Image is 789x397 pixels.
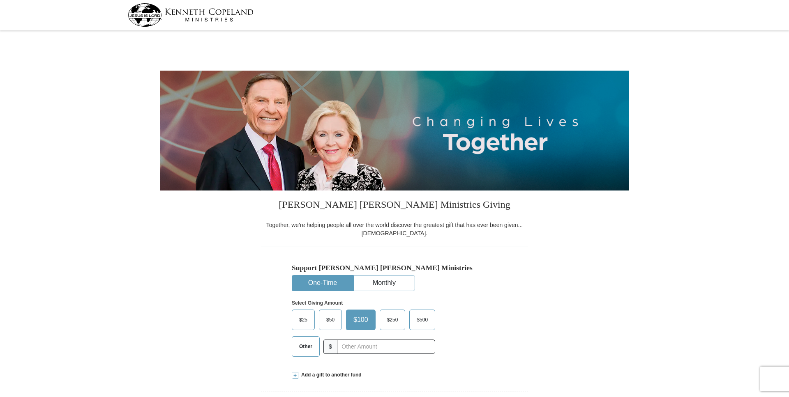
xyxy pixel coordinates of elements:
span: $ [323,340,337,354]
span: Add a gift to another fund [298,372,362,379]
h3: [PERSON_NAME] [PERSON_NAME] Ministries Giving [261,190,528,221]
span: $100 [349,314,372,326]
strong: Select Giving Amount [292,300,343,306]
h5: Support [PERSON_NAME] [PERSON_NAME] Ministries [292,264,497,272]
button: Monthly [354,275,415,291]
img: kcm-header-logo.svg [128,3,254,27]
span: $500 [413,314,432,326]
span: $25 [295,314,311,326]
input: Other Amount [337,340,435,354]
span: $50 [322,314,339,326]
span: $250 [383,314,402,326]
div: Together, we're helping people all over the world discover the greatest gift that has ever been g... [261,221,528,237]
button: One-Time [292,275,353,291]
span: Other [295,340,316,353]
